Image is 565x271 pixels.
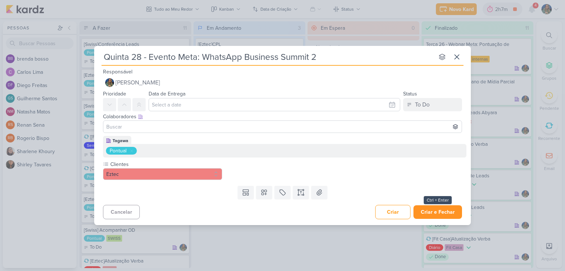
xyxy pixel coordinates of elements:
[413,205,462,219] button: Criar e Fechar
[403,91,417,97] label: Status
[103,205,140,219] button: Cancelar
[110,147,127,155] div: Pontual
[424,196,452,204] div: Ctrl + Enter
[103,76,462,89] button: [PERSON_NAME]
[149,91,185,97] label: Data de Entrega
[103,91,126,97] label: Prioridade
[103,69,132,75] label: Responsável
[149,98,400,111] input: Select a date
[415,100,430,109] div: To Do
[105,122,460,131] input: Buscar
[102,50,434,64] input: Kard Sem Título
[103,113,462,120] div: Colaboradores
[105,78,114,87] img: Isabella Gutierres
[116,78,160,87] span: [PERSON_NAME]
[403,98,462,111] button: To Do
[113,137,128,144] div: Tagawa
[103,168,222,180] button: Eztec
[110,160,222,168] label: Clientes
[375,205,411,219] button: Criar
